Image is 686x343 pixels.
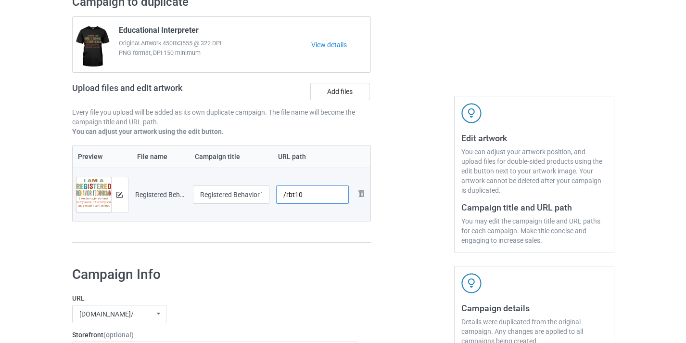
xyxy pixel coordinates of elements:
[461,216,607,245] div: You may edit the campaign title and URL paths for each campaign. Make title concise and engaging ...
[103,331,134,339] span: (optional)
[461,103,482,123] img: svg+xml;base64,PD94bWwgdmVyc2lvbj0iMS4wIiBlbmNvZGluZz0iVVRGLTgiPz4KPHN2ZyB3aWR0aD0iNDJweCIgaGVpZ2...
[356,188,367,199] img: svg+xml;base64,PD94bWwgdmVyc2lvbj0iMS4wIiBlbmNvZGluZz0iVVRGLTgiPz4KPHN2ZyB3aWR0aD0iMjhweCIgaGVpZ2...
[310,83,369,100] label: Add files
[72,107,371,127] p: Every file you upload will be added as its own duplicate campaign. The file name will become the ...
[135,190,186,199] div: Registered Behavior Technician-Control.png
[79,311,134,317] div: [DOMAIN_NAME]/
[76,177,111,219] img: original.png
[461,303,607,314] h3: Campaign details
[72,330,358,340] label: Storefront
[132,145,190,168] th: File name
[116,192,123,198] img: svg+xml;base64,PD94bWwgdmVyc2lvbj0iMS4wIiBlbmNvZGluZz0iVVRGLTgiPz4KPHN2ZyB3aWR0aD0iMTRweCIgaGVpZ2...
[119,48,312,58] span: PNG format, DPI 150 minimum
[273,145,352,168] th: URL path
[119,39,312,48] span: Original Artwork 4500x3555 @ 322 DPI
[461,202,607,213] h3: Campaign title and URL path
[461,132,607,144] h3: Edit artwork
[72,83,252,101] h2: Upload files and edit artwork
[311,40,370,50] a: View details
[190,145,273,168] th: Campaign title
[72,293,358,303] label: URL
[119,26,199,39] span: Educational Interpreter
[461,273,482,293] img: svg+xml;base64,PD94bWwgdmVyc2lvbj0iMS4wIiBlbmNvZGluZz0iVVRGLTgiPz4KPHN2ZyB3aWR0aD0iNDJweCIgaGVpZ2...
[72,266,358,283] h1: Campaign Info
[72,128,224,135] b: You can adjust your artwork using the edit button.
[73,145,132,168] th: Preview
[461,147,607,195] div: You can adjust your artwork position, and upload files for double-sided products using the edit b...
